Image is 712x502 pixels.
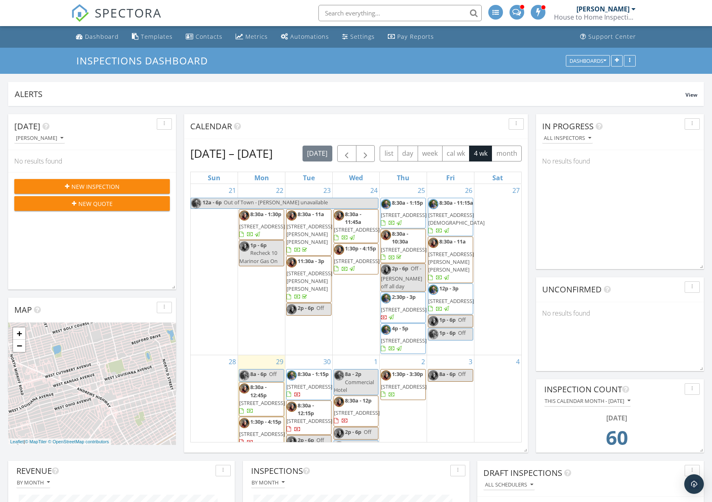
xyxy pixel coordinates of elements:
[381,230,391,240] img: img_5043g.jpg
[334,257,380,265] span: [STREET_ADDRESS]
[485,482,533,488] div: All schedulers
[544,383,681,396] div: Inspection Count
[381,325,391,335] img: headshot20220519__allen_dicharry.jpg
[8,150,176,172] div: No results found
[428,283,473,314] a: 12p - 3p [STREET_ADDRESS]
[224,199,328,206] span: Out of Town - [PERSON_NAME] unavailable
[239,383,285,414] a: 8:30a - 12:45p [STREET_ADDRESS]
[381,370,427,398] a: 1:30p - 3:30p [STREET_ADDRESS]
[428,297,474,305] span: [STREET_ADDRESS]
[467,355,474,368] a: Go to October 3, 2025
[380,229,426,263] a: 8:30a - 10:30a [STREET_ADDRESS]
[334,378,374,394] span: Commercial Hotel
[334,370,344,380] img: headshot20220519__allen_dicharry.jpg
[190,145,273,161] h2: [DATE] – [DATE]
[392,293,416,301] span: 2:30p - 3p
[445,172,456,184] a: Friday
[491,172,505,184] a: Saturday
[322,184,332,197] a: Go to September 23, 2025
[196,33,222,40] div: Contacts
[542,133,593,144] button: All Inspectors
[239,418,285,445] a: 1:30p - 4:15p [STREET_ADDRESS]
[239,223,285,230] span: [STREET_ADDRESS]
[278,29,332,44] a: Automations (Advanced)
[347,172,365,184] a: Wednesday
[381,293,427,321] a: 2:30p - 3p [STREET_ADDRESS]
[428,316,438,326] img: img_5043g.jpg
[334,397,344,407] img: img_5043g.jpg
[337,145,356,162] button: Previous
[286,400,332,435] a: 8:30a - 12:15p [STREET_ADDRESS]
[442,146,470,161] button: cal wk
[381,265,391,275] img: img_5043g.jpg
[545,398,630,404] div: This calendar month - [DATE]
[542,284,602,295] span: Unconfirmed
[334,245,344,255] img: img_5043g.jpg
[334,209,379,243] a: 8:30a - 11:45a [STREET_ADDRESS]
[428,238,474,281] a: 8:30a - 11a [STREET_ADDRESS][PERSON_NAME][PERSON_NAME]
[287,270,332,292] span: [STREET_ADDRESS][PERSON_NAME][PERSON_NAME]
[392,325,408,332] span: 4p - 5p
[381,337,427,344] span: [STREET_ADDRESS]
[416,184,427,197] a: Go to September 25, 2025
[227,184,238,197] a: Go to September 21, 2025
[345,397,372,404] span: 8:30a - 12p
[191,355,238,480] td: Go to September 28, 2025
[345,441,361,449] span: 2p - 6p
[14,196,170,211] button: New Quote
[684,474,704,494] div: Open Intercom Messenger
[287,402,297,412] img: img_5043g.jpg
[14,121,40,132] span: [DATE]
[287,304,297,314] img: img_5043g.jpg
[251,477,285,488] button: By month
[511,184,521,197] a: Go to September 27, 2025
[76,54,215,67] a: Inspections Dashboard
[381,211,427,219] span: [STREET_ADDRESS]
[250,383,267,398] span: 8:30a - 12:45p
[239,418,249,428] img: img_5043g.jpg
[298,436,314,444] span: 2p - 6p
[274,184,285,197] a: Go to September 22, 2025
[239,249,278,264] span: Recheck 10 Marinor Gas On
[239,382,284,416] a: 8:30a - 12:45p [STREET_ADDRESS]
[554,13,636,21] div: House to Home Inspection Services PLLC
[316,304,324,312] span: Off
[439,370,456,378] span: 8a - 6p
[428,370,438,380] img: img_5043g.jpg
[458,370,466,378] span: Off
[380,184,427,355] td: Go to September 25, 2025
[227,355,238,368] a: Go to September 28, 2025
[334,243,379,274] a: 1:30p - 4:15p [STREET_ADDRESS]
[536,150,704,172] div: No results found
[380,146,398,161] button: list
[25,439,47,444] a: © MapTiler
[364,441,372,449] span: Off
[287,370,332,398] a: 8:30a - 1:15p [STREET_ADDRESS]
[239,209,284,240] a: 8:30a - 1:30p [STREET_ADDRESS]
[381,383,427,390] span: [STREET_ADDRESS]
[78,199,113,208] span: New Quote
[238,355,285,480] td: Go to September 29, 2025
[458,316,466,323] span: Off
[239,430,285,438] span: [STREET_ADDRESS]
[13,340,25,352] a: Zoom out
[285,184,332,355] td: Go to September 23, 2025
[566,55,610,66] button: Dashboards
[191,198,201,208] img: headshot20220519__allen_dicharry.jpg
[316,436,324,444] span: Off
[287,210,332,254] a: 8:30a - 11a [STREET_ADDRESS][PERSON_NAME][PERSON_NAME]
[16,477,50,488] button: By month
[458,329,466,336] span: Off
[428,250,474,273] span: [STREET_ADDRESS][PERSON_NAME][PERSON_NAME]
[439,316,456,323] span: 1p - 6p
[141,33,173,40] div: Templates
[13,327,25,340] a: Zoom in
[298,402,314,417] span: 8:30a - 12:15p
[298,257,324,265] span: 11:30a - 3p
[334,428,344,438] img: img_5043g.jpg
[202,198,222,208] span: 12a - 6p
[385,29,437,44] a: Pay Reports
[380,198,426,229] a: 8:30a - 1:15p [STREET_ADDRESS]
[239,210,285,238] a: 8:30a - 1:30p [STREET_ADDRESS]
[372,355,379,368] a: Go to October 1, 2025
